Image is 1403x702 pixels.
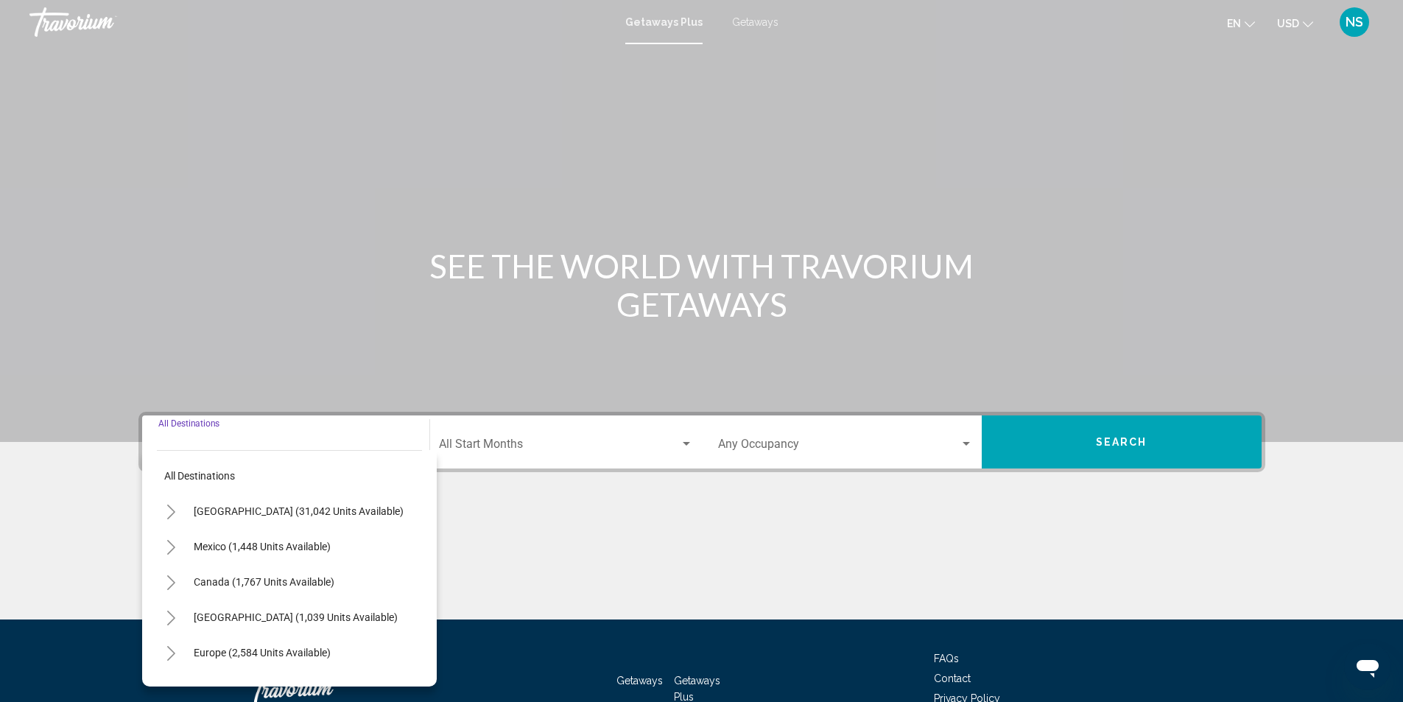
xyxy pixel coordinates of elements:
[426,247,978,323] h1: SEE THE WORLD WITH TRAVORIUM GETAWAYS
[186,636,338,670] button: Europe (2,584 units available)
[157,603,186,632] button: Toggle Caribbean & Atlantic Islands (1,039 units available)
[186,600,405,634] button: [GEOGRAPHIC_DATA] (1,039 units available)
[157,567,186,597] button: Toggle Canada (1,767 units available)
[164,470,235,482] span: All destinations
[1227,13,1255,34] button: Change language
[157,496,186,526] button: Toggle United States (31,042 units available)
[194,505,404,517] span: [GEOGRAPHIC_DATA] (31,042 units available)
[616,675,663,687] a: Getaways
[1227,18,1241,29] span: en
[1277,18,1299,29] span: USD
[982,415,1262,468] button: Search
[1346,15,1363,29] span: NS
[1335,7,1374,38] button: User Menu
[194,611,398,623] span: [GEOGRAPHIC_DATA] (1,039 units available)
[194,576,334,588] span: Canada (1,767 units available)
[732,16,778,28] a: Getaways
[1096,437,1147,449] span: Search
[186,494,411,528] button: [GEOGRAPHIC_DATA] (31,042 units available)
[186,565,342,599] button: Canada (1,767 units available)
[157,459,422,493] button: All destinations
[194,647,331,659] span: Europe (2,584 units available)
[29,7,611,37] a: Travorium
[1344,643,1391,690] iframe: Button to launch messaging window
[194,541,331,552] span: Mexico (1,448 units available)
[1277,13,1313,34] button: Change currency
[625,16,703,28] a: Getaways Plus
[142,415,1262,468] div: Search widget
[157,532,186,561] button: Toggle Mexico (1,448 units available)
[157,638,186,667] button: Toggle Europe (2,584 units available)
[934,673,971,684] a: Contact
[934,653,959,664] a: FAQs
[186,530,338,564] button: Mexico (1,448 units available)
